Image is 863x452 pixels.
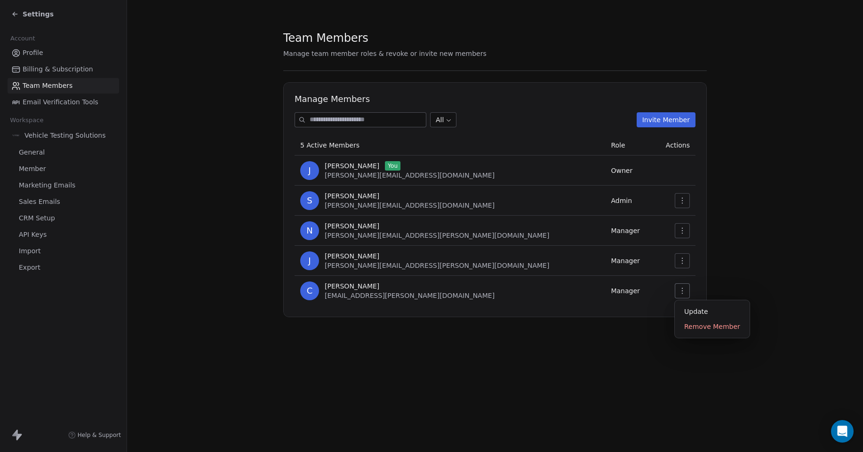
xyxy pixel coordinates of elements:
img: VTS%20Logo%20Darker.png [11,131,21,140]
span: Vehicle Testing Solutions [24,131,106,140]
span: J [300,161,319,180]
div: Update [679,304,746,319]
span: Email Verification Tools [23,97,98,107]
span: [PERSON_NAME][EMAIL_ADDRESS][PERSON_NAME][DOMAIN_NAME] [325,262,549,269]
span: Account [6,31,39,46]
span: CRM Setup [19,213,55,223]
span: Profile [23,48,43,58]
span: [PERSON_NAME] [325,161,379,171]
a: Export [8,260,119,275]
span: Team Members [23,81,72,91]
span: Workspace [6,113,48,127]
a: Settings [11,9,54,19]
div: Open Intercom Messenger [831,420,854,443]
span: [PERSON_NAME] [325,281,379,291]
a: Member [8,161,119,177]
span: Role [611,141,625,149]
span: General [19,148,45,157]
span: 5 Active Members [300,141,360,149]
span: [PERSON_NAME] [325,221,379,231]
span: [PERSON_NAME][EMAIL_ADDRESS][PERSON_NAME][DOMAIN_NAME] [325,232,549,239]
span: Sales Emails [19,197,60,207]
a: Help & Support [68,431,121,439]
span: Admin [611,197,632,204]
span: Import [19,246,40,256]
span: [PERSON_NAME] [325,251,379,261]
span: [PERSON_NAME][EMAIL_ADDRESS][DOMAIN_NAME] [325,171,495,179]
span: Manager [611,257,639,265]
span: Help & Support [78,431,121,439]
span: Settings [23,9,54,19]
a: Billing & Subscription [8,62,119,77]
span: [PERSON_NAME][EMAIL_ADDRESS][DOMAIN_NAME] [325,202,495,209]
span: Manager [611,287,639,295]
a: Import [8,243,119,259]
span: Owner [611,167,632,174]
a: Team Members [8,78,119,94]
a: General [8,145,119,160]
span: [PERSON_NAME] [325,191,379,201]
span: You [385,161,400,171]
a: CRM Setup [8,210,119,226]
span: Actions [666,141,690,149]
button: Invite Member [637,112,695,127]
span: Billing & Subscription [23,64,93,74]
h1: Manage Members [295,94,695,105]
span: API Keys [19,230,47,240]
span: Manage team member roles & revoke or invite new members [283,50,487,57]
span: J [300,251,319,270]
a: Profile [8,45,119,61]
a: Marketing Emails [8,178,119,193]
span: [EMAIL_ADDRESS][PERSON_NAME][DOMAIN_NAME] [325,292,495,299]
span: Marketing Emails [19,180,75,190]
span: Team Members [283,31,368,45]
span: Member [19,164,46,174]
a: Email Verification Tools [8,94,119,110]
a: API Keys [8,227,119,242]
span: S [300,191,319,210]
span: N [300,221,319,240]
a: Sales Emails [8,194,119,210]
div: Remove Member [679,319,746,334]
span: C [300,281,319,300]
span: Manager [611,227,639,234]
span: Export [19,263,40,273]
